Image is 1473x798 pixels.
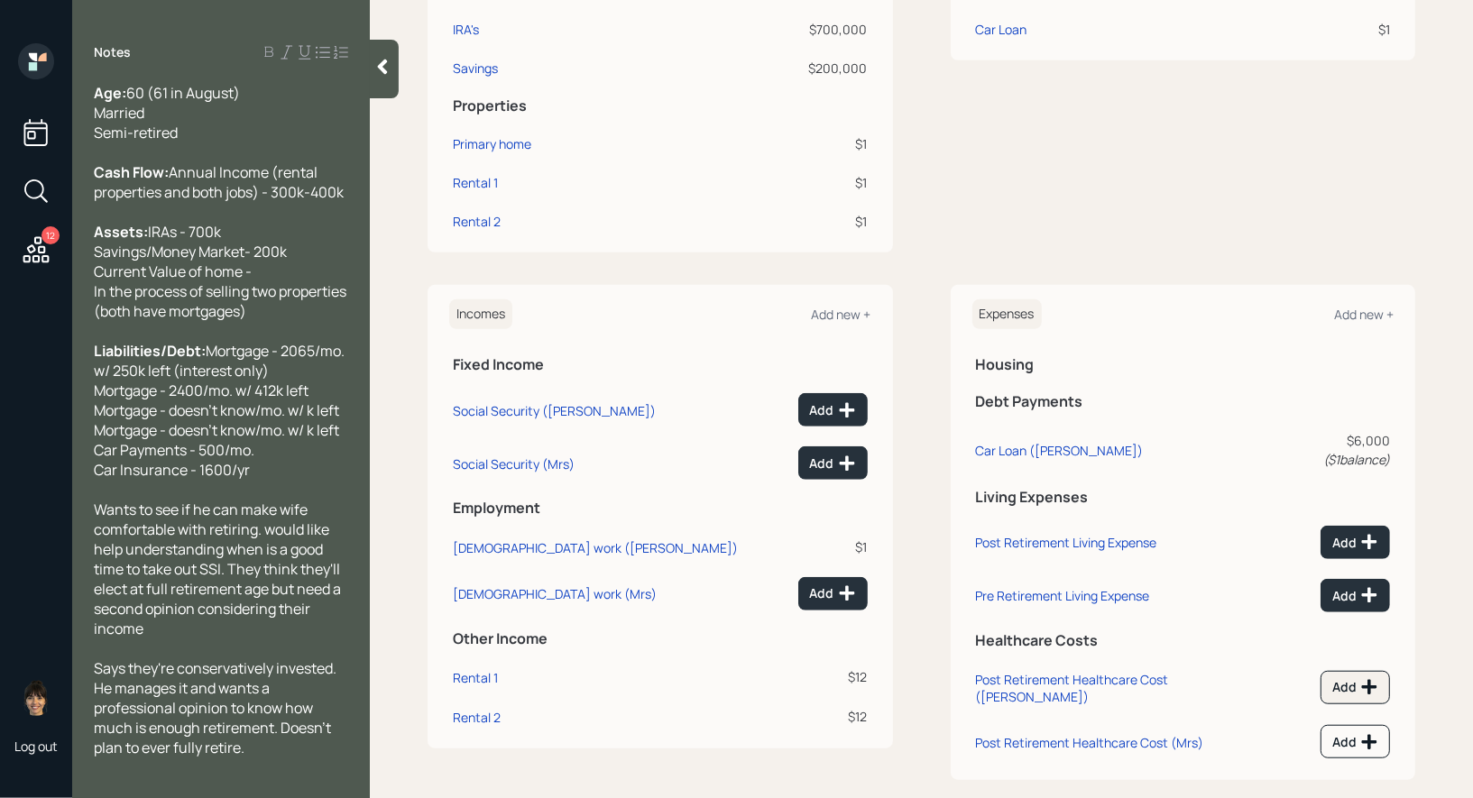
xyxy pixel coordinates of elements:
[976,20,1027,39] div: Car Loan
[453,669,498,686] div: Rental 1
[976,734,1204,751] div: Post Retirement Healthcare Cost (Mrs)
[453,59,498,78] div: Savings
[976,442,1144,459] div: Car Loan ([PERSON_NAME])
[453,134,531,153] div: Primary home
[94,222,148,242] span: Assets:
[798,577,868,610] button: Add
[1323,451,1390,468] i: ( $1 balance)
[976,489,1391,506] h5: Living Expenses
[94,162,344,202] span: Annual Income (rental properties and both jobs) - 300k-400k
[787,707,867,726] div: $12
[1321,579,1390,612] button: Add
[453,539,738,556] div: [DEMOGRAPHIC_DATA] work ([PERSON_NAME])
[976,587,1150,604] div: Pre Retirement Living Expense
[94,341,347,480] span: Mortgage - 2065/mo. w/ 250k left (interest only) Mortgage - 2400/mo. w/ 412k left Mortgage - does...
[94,341,206,361] span: Liabilities/Debt:
[18,680,54,716] img: treva-nostdahl-headshot.png
[94,500,344,638] span: Wants to see if he can make wife comfortable with retiring. would like help understanding when is...
[453,585,657,602] div: [DEMOGRAPHIC_DATA] work (Mrs)
[691,212,867,231] div: $1
[798,446,868,480] button: Add
[1334,306,1394,323] div: Add new +
[1332,586,1378,604] div: Add
[1321,526,1390,559] button: Add
[1321,725,1390,758] button: Add
[787,667,867,686] div: $12
[449,299,512,329] h6: Incomes
[94,658,339,757] span: Says they're conservatively invested. He manages it and wants a professional opinion to know how ...
[976,671,1273,705] div: Post Retirement Healthcare Cost ([PERSON_NAME])
[453,212,501,231] div: Rental 2
[798,393,868,427] button: Add
[1332,733,1378,751] div: Add
[691,20,867,39] div: $700,000
[812,306,871,323] div: Add new +
[94,222,349,321] span: IRAs - 700k Savings/Money Market- 200k Current Value of home - In the process of selling two prop...
[976,632,1391,649] h5: Healthcare Costs
[453,630,868,647] h5: Other Income
[976,534,1157,551] div: Post Retirement Living Expense
[453,709,501,726] div: Rental 2
[810,454,856,472] div: Add
[1280,431,1390,469] div: $6,000
[94,83,126,103] span: Age:
[810,401,856,419] div: Add
[810,584,856,602] div: Add
[691,173,867,192] div: $1
[453,173,498,192] div: Rental 1
[691,59,867,78] div: $200,000
[787,537,867,556] div: $1
[453,97,868,115] h5: Properties
[1332,678,1378,696] div: Add
[972,299,1042,329] h6: Expenses
[1332,533,1378,551] div: Add
[41,226,60,244] div: 12
[1294,20,1390,39] div: $1
[453,402,656,419] div: Social Security ([PERSON_NAME])
[691,134,867,153] div: $1
[453,500,868,517] h5: Employment
[976,356,1391,373] h5: Housing
[453,356,868,373] h5: Fixed Income
[453,455,575,472] div: Social Security (Mrs)
[14,738,58,755] div: Log out
[94,83,240,142] span: 60 (61 in August) Married Semi-retired
[976,393,1391,410] h5: Debt Payments
[94,162,169,182] span: Cash Flow:
[1321,671,1390,704] button: Add
[94,43,131,61] label: Notes
[453,20,479,39] div: IRA's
